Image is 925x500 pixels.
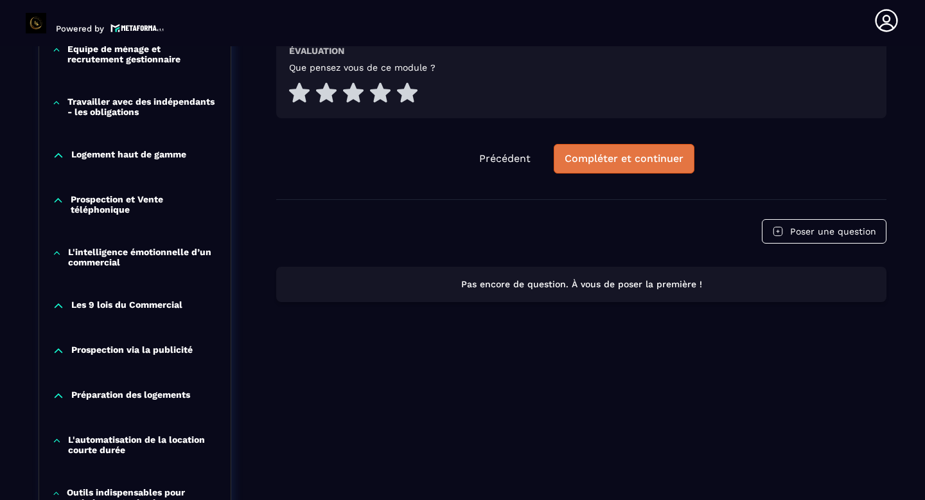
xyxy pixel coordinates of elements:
p: Préparation des logements [71,389,190,402]
h5: Que pensez vous de ce module ? [289,62,436,73]
p: L'automatisation de la location courte durée [68,434,218,455]
p: Travailler avec des indépendants - les obligations [67,96,218,117]
p: Powered by [56,24,104,33]
img: logo [110,22,164,33]
p: L'intelligence émotionnelle d’un commercial [68,247,218,267]
p: Prospection et Vente téléphonique [71,194,218,215]
button: Poser une question [762,219,886,244]
p: Equipe de ménage et recrutement gestionnaire [67,44,218,64]
img: logo-branding [26,13,46,33]
div: Compléter et continuer [565,152,683,165]
p: Logement haut de gamme [71,149,186,162]
p: Pas encore de question. À vous de poser la première ! [288,278,875,290]
button: Précédent [469,145,541,173]
p: Les 9 lois du Commercial [71,299,182,312]
h6: Évaluation [289,46,344,56]
button: Compléter et continuer [554,144,694,174]
p: Prospection via la publicité [71,344,193,357]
